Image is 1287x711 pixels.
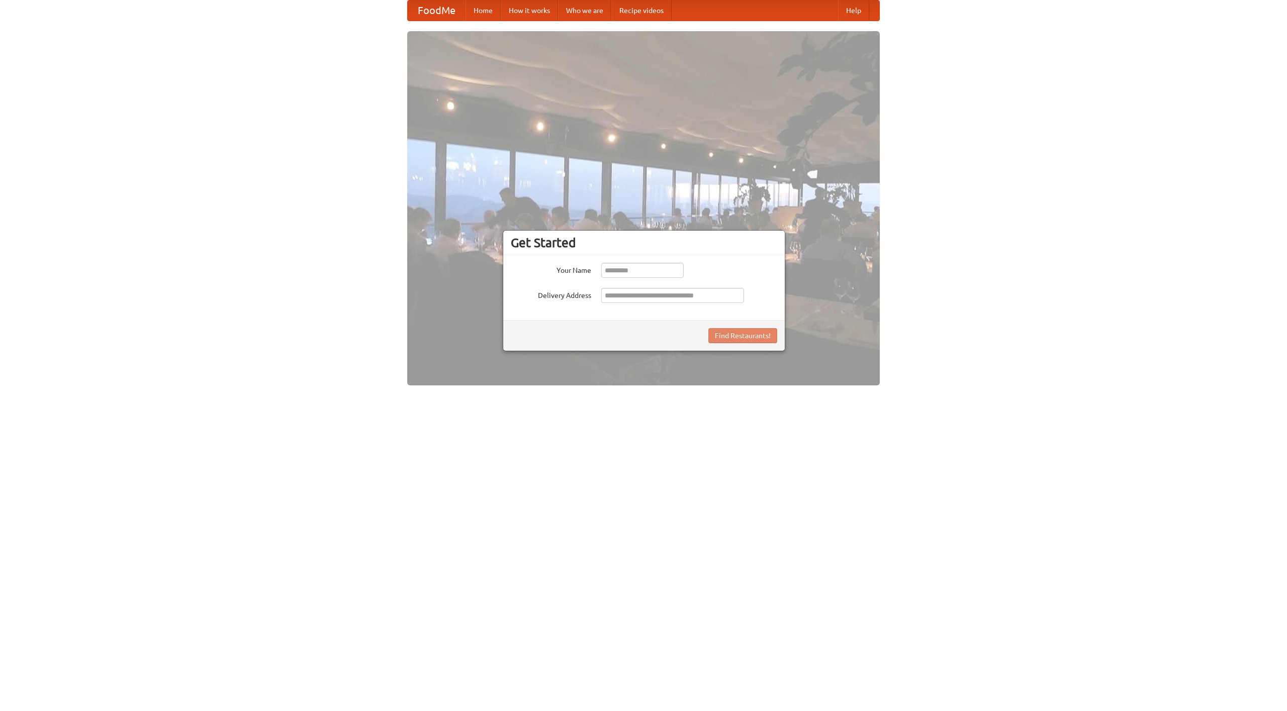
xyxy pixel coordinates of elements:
a: Recipe videos [611,1,672,21]
a: How it works [501,1,558,21]
label: Your Name [511,263,591,275]
label: Delivery Address [511,288,591,300]
a: Help [838,1,869,21]
a: FoodMe [408,1,466,21]
button: Find Restaurants! [708,328,777,343]
h3: Get Started [511,235,777,250]
a: Home [466,1,501,21]
a: Who we are [558,1,611,21]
